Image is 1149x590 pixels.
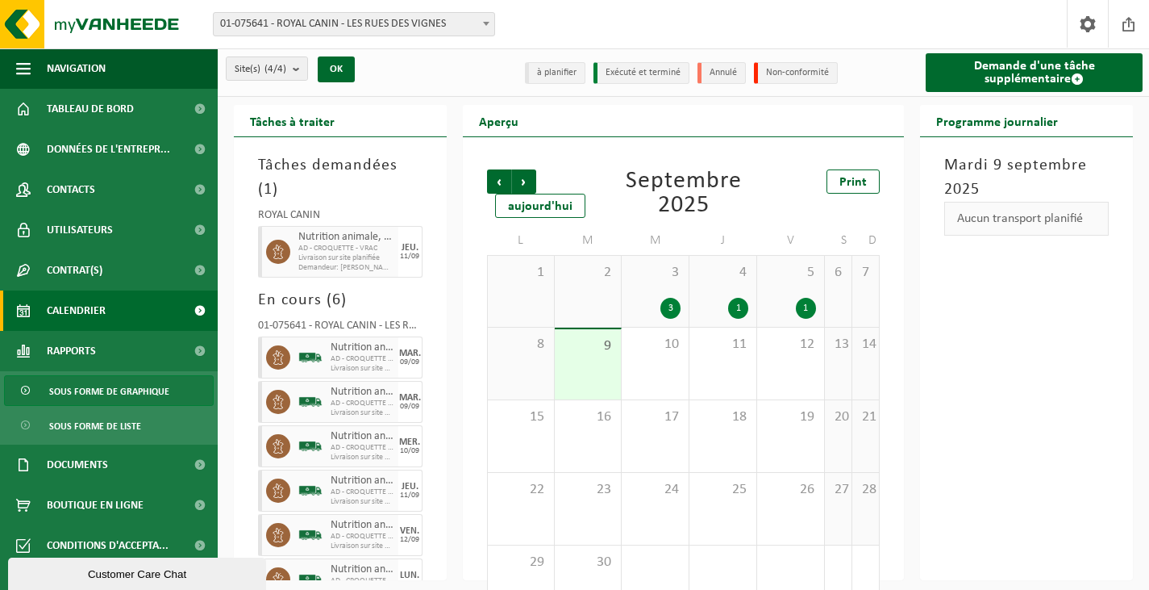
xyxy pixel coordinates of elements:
[765,481,816,499] span: 26
[331,354,394,364] span: AD - CROQUETTE EN SEMI DUPAS LEBEDA-big bag
[8,554,269,590] iframe: chat widget
[400,403,419,411] div: 09/09
[765,336,816,354] span: 12
[298,231,394,244] span: Nutrition animale, contenant des produits dl'origine animale, non emballé, catégorie 3
[860,481,871,499] span: 28
[852,226,880,255] td: D
[331,563,394,576] span: Nutrition animale, contenant des produits dl'origine animale, non emballé, catégorie 3
[833,336,843,354] span: 13
[839,176,867,189] span: Print
[563,408,614,426] span: 16
[258,320,423,337] div: 01-075641 - ROYAL CANIN - LES RUES DES VIGNES
[614,169,752,218] div: Septembre 2025
[298,523,323,547] img: BL-SO-LV
[4,410,214,441] a: Sous forme de liste
[697,62,746,84] li: Annulé
[47,129,170,169] span: Données de l'entrepr...
[563,337,614,355] span: 9
[833,481,843,499] span: 27
[258,153,423,202] h3: Tâches demandées ( )
[331,341,394,354] span: Nutrition animale, contenant des produits dl'origine animale, non emballé, catégorie 3
[860,336,871,354] span: 14
[833,264,843,282] span: 6
[213,12,495,36] span: 01-075641 - ROYAL CANIN - LES RUES DES VIGNES
[331,576,394,586] span: AD - CROQUETTE EN SEMI DUPAS LEBEDA-big bag
[512,169,536,194] span: Suivant
[234,105,351,136] h2: Tâches à traiter
[47,525,169,566] span: Conditions d'accepta...
[487,169,511,194] span: Précédent
[400,253,419,261] div: 11/09
[563,264,614,282] span: 2
[4,375,214,406] a: Sous forme de graphique
[399,437,420,447] div: MER.
[400,358,419,366] div: 09/09
[630,408,681,426] span: 17
[49,376,169,407] span: Sous forme de graphique
[860,408,871,426] span: 21
[630,264,681,282] span: 3
[754,62,838,84] li: Non-conformité
[47,485,144,525] span: Boutique en ligne
[331,532,394,542] span: AD - CROQUETTE EN SEMI DUPAS LEBEDA-big bag
[331,497,394,507] span: Livraison sur site planifiée
[47,169,95,210] span: Contacts
[214,13,494,36] span: 01-075641 - ROYAL CANIN - LES RUES DES VIGNES
[331,443,394,453] span: AD - CROQUETTE EN SEMI DUPAS LEBEDA-big bag
[825,226,852,255] td: S
[400,526,419,536] div: VEN.
[399,393,421,403] div: MAR.
[697,408,748,426] span: 18
[495,194,585,218] div: aujourd'hui
[298,263,394,273] span: Demandeur: [PERSON_NAME]
[264,64,286,74] count: (4/4)
[525,62,585,84] li: à planifier
[944,153,1109,202] h3: Mardi 9 septembre 2025
[697,336,748,354] span: 11
[331,386,394,399] span: Nutrition animale, contenant des produits dl'origine animale, non emballé, catégorie 3
[331,364,394,374] span: Livraison sur site planifiée
[660,298,681,319] div: 3
[400,492,419,500] div: 11/09
[47,89,134,129] span: Tableau de bord
[331,519,394,532] span: Nutrition animale, contenant des produits dl'origine animale, non emballé, catégorie 3
[47,48,106,89] span: Navigation
[298,244,394,253] span: AD - CROQUETTE - VRAC
[226,56,308,81] button: Site(s)(4/4)
[47,250,102,291] span: Contrat(s)
[402,482,418,492] div: JEU.
[399,349,421,358] div: MAR.
[331,487,394,497] span: AD - CROQUETTE EN SEMI DUPAS LEBEDA-big bag
[944,202,1109,236] div: Aucun transport planifié
[555,226,622,255] td: M
[728,298,748,319] div: 1
[331,542,394,551] span: Livraison sur site planifiée
[630,481,681,499] span: 24
[630,336,681,354] span: 10
[860,264,871,282] span: 7
[826,169,880,194] a: Print
[332,292,341,308] span: 6
[400,447,419,455] div: 10/09
[331,399,394,408] span: AD - CROQUETTE - VRAC
[400,536,419,544] div: 12/09
[765,264,816,282] span: 5
[298,479,323,503] img: BL-SO-LV
[926,53,1143,92] a: Demande d'une tâche supplémentaire
[563,481,614,499] span: 23
[298,434,323,458] img: BL-SO-LV
[49,411,141,441] span: Sous forme de liste
[833,408,843,426] span: 20
[47,331,96,371] span: Rapports
[331,453,394,462] span: Livraison sur site planifiée
[697,481,748,499] span: 25
[563,554,614,571] span: 30
[402,243,418,253] div: JEU.
[496,264,546,282] span: 1
[47,445,108,485] span: Documents
[331,408,394,418] span: Livraison sur site planifiée
[496,408,546,426] span: 15
[264,182,273,198] span: 1
[298,390,323,414] img: BL-SO-LV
